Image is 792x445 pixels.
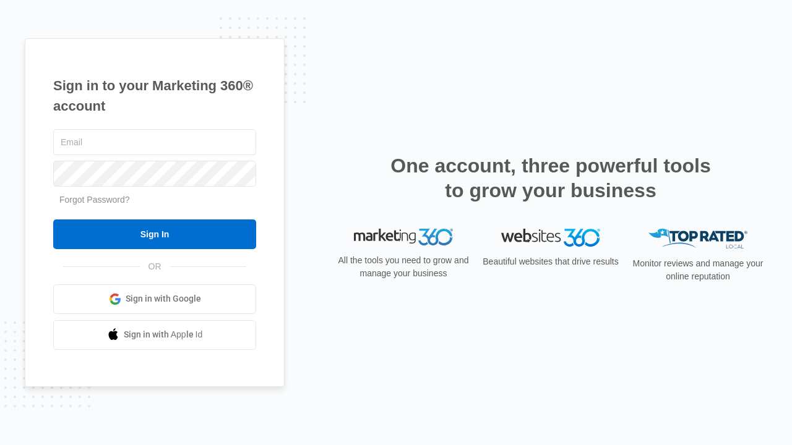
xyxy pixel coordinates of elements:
[124,328,203,341] span: Sign in with Apple Id
[648,229,747,249] img: Top Rated Local
[629,257,767,283] p: Monitor reviews and manage your online reputation
[334,254,473,280] p: All the tools you need to grow and manage your business
[53,219,256,249] input: Sign In
[53,284,256,314] a: Sign in with Google
[126,292,201,305] span: Sign in with Google
[501,229,600,247] img: Websites 360
[387,153,715,203] h2: One account, three powerful tools to grow your business
[140,260,170,273] span: OR
[59,195,130,205] a: Forgot Password?
[53,129,256,155] input: Email
[53,75,256,116] h1: Sign in to your Marketing 360® account
[354,229,453,246] img: Marketing 360
[53,320,256,350] a: Sign in with Apple Id
[481,255,620,268] p: Beautiful websites that drive results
